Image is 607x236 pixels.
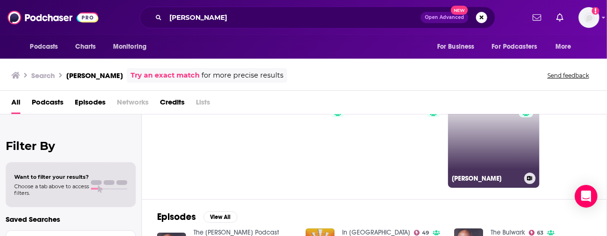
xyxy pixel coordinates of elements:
[529,9,545,26] a: Show notifications dropdown
[160,95,185,114] a: Credits
[529,230,544,236] a: 63
[6,215,136,224] p: Saved Searches
[592,7,599,15] svg: Add a profile image
[537,231,544,235] span: 63
[257,96,349,188] a: 5
[448,96,540,188] a: 57[PERSON_NAME]
[549,38,583,56] button: open menu
[422,231,429,235] span: 49
[24,38,70,56] button: open menu
[203,211,238,223] button: View All
[14,174,89,180] span: Want to filter your results?
[32,95,63,114] a: Podcasts
[414,230,430,236] a: 49
[553,9,567,26] a: Show notifications dropdown
[11,95,20,114] a: All
[140,7,495,28] div: Search podcasts, credits, & more...
[131,70,200,81] a: Try an exact match
[555,40,572,53] span: More
[431,38,486,56] button: open menu
[486,38,551,56] button: open menu
[75,95,106,114] a: Episodes
[157,211,238,223] a: EpisodesView All
[196,95,210,114] span: Lists
[6,139,136,153] h2: Filter By
[76,40,96,53] span: Charts
[492,40,537,53] span: For Podcasters
[117,95,149,114] span: Networks
[30,40,58,53] span: Podcasts
[106,38,159,56] button: open menu
[66,71,123,80] h3: [PERSON_NAME]
[14,183,89,196] span: Choose a tab above to access filters.
[70,38,102,56] a: Charts
[202,70,283,81] span: for more precise results
[352,96,444,188] a: 5
[579,7,599,28] button: Show profile menu
[31,71,55,80] h3: Search
[8,9,98,26] img: Podchaser - Follow, Share and Rate Podcasts
[421,12,468,23] button: Open AdvancedNew
[451,6,468,15] span: New
[545,71,592,79] button: Send feedback
[157,211,196,223] h2: Episodes
[452,175,520,183] h3: [PERSON_NAME]
[579,7,599,28] span: Logged in as SusanHershberg
[437,40,475,53] span: For Business
[425,15,464,20] span: Open Advanced
[579,7,599,28] img: User Profile
[575,185,598,208] div: Open Intercom Messenger
[113,40,147,53] span: Monitoring
[166,10,421,25] input: Search podcasts, credits, & more...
